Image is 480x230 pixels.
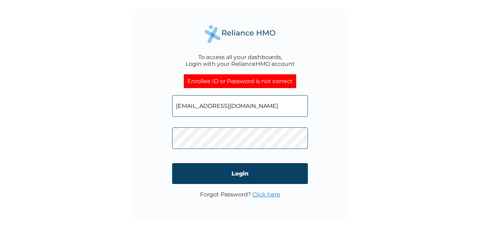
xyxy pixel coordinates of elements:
[252,191,280,198] a: Click here
[172,95,308,117] input: Email address or HMO ID
[205,25,275,43] img: Reliance Health's Logo
[186,54,295,67] div: To access all your dashboards, Login with your RelianceHMO account
[172,163,308,184] input: Login
[184,74,296,88] div: Enrollee ID or Password is not correct
[200,191,280,198] p: Forgot Password?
